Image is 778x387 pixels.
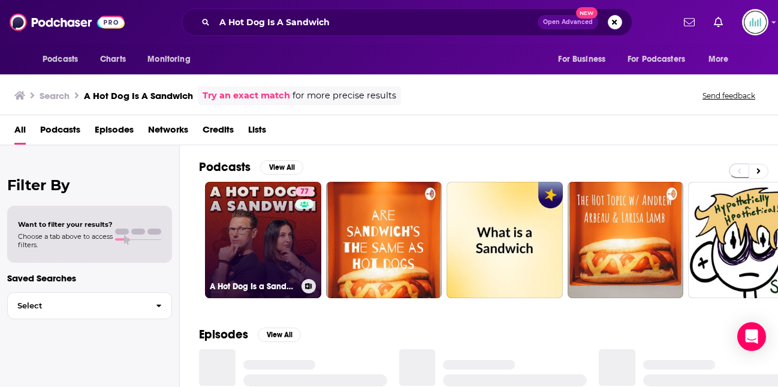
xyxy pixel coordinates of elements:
button: open menu [550,48,620,71]
a: Show notifications dropdown [709,12,728,32]
button: open menu [620,48,702,71]
button: Open AdvancedNew [538,15,598,29]
a: Charts [92,48,133,71]
button: open menu [34,48,94,71]
a: Podcasts [40,120,80,145]
span: For Business [558,51,605,68]
input: Search podcasts, credits, & more... [215,13,538,32]
h3: A Hot Dog Is A Sandwich [84,90,193,101]
a: Show notifications dropdown [679,12,699,32]
h2: Podcasts [199,160,251,175]
a: 77 [295,187,313,196]
a: Lists [248,120,266,145]
button: View All [260,160,303,175]
div: Open Intercom Messenger [737,322,766,351]
a: Episodes [95,120,134,145]
span: Monitoring [147,51,190,68]
a: Networks [148,120,188,145]
a: Credits [203,120,234,145]
h3: Search [40,90,70,101]
div: Search podcasts, credits, & more... [182,8,632,36]
a: Try an exact match [203,89,290,103]
a: 77A Hot Dog Is a Sandwich [205,182,321,298]
h3: A Hot Dog Is a Sandwich [210,281,297,292]
span: Charts [100,51,126,68]
span: for more precise results [292,89,396,103]
span: For Podcasters [628,51,685,68]
span: Want to filter your results? [18,220,113,229]
h2: Episodes [199,327,248,342]
a: PodcastsView All [199,160,303,175]
img: Podchaser - Follow, Share and Rate Podcasts [10,11,125,34]
span: Logged in as podglomerate [742,9,768,35]
h2: Filter By [7,176,172,194]
p: Saved Searches [7,272,172,284]
span: 77 [300,186,309,198]
a: All [14,120,26,145]
a: EpisodesView All [199,327,301,342]
button: Send feedback [699,91,759,101]
button: Show profile menu [742,9,768,35]
span: More [708,51,729,68]
span: Open Advanced [543,19,593,25]
button: View All [258,328,301,342]
button: open menu [139,48,206,71]
span: Select [8,302,146,310]
button: open menu [700,48,744,71]
span: Choose a tab above to access filters. [18,232,113,249]
span: Podcasts [43,51,78,68]
img: User Profile [742,9,768,35]
button: Select [7,292,172,319]
span: New [576,7,598,19]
